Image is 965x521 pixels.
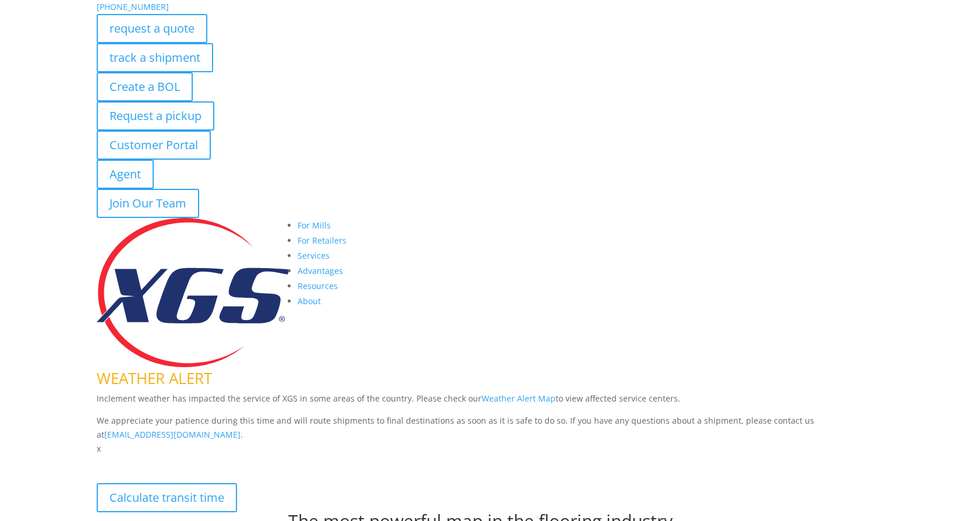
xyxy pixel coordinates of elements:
[97,160,154,189] a: Agent
[97,72,193,101] a: Create a BOL
[97,131,211,160] a: Customer Portal
[97,392,869,414] p: Inclement weather has impacted the service of XGS in some areas of the country. Please check our ...
[97,456,869,484] p: XGS Distribution Network
[97,368,212,389] span: WEATHER ALERT
[298,250,330,261] a: Services
[97,189,199,218] a: Join Our Team
[97,101,214,131] a: Request a pickup
[298,265,343,276] a: Advantages
[298,280,338,291] a: Resources
[97,414,869,442] p: We appreciate your patience during this time and will route shipments to final destinations as so...
[97,442,869,456] p: x
[97,483,237,512] a: Calculate transit time
[97,43,213,72] a: track a shipment
[298,235,347,246] a: For Retailers
[97,14,207,43] a: request a quote
[104,429,241,440] a: [EMAIL_ADDRESS][DOMAIN_NAME]
[298,220,331,231] a: For Mills
[97,1,169,12] a: [PHONE_NUMBER]
[298,295,321,307] a: About
[482,393,556,404] a: Weather Alert Map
